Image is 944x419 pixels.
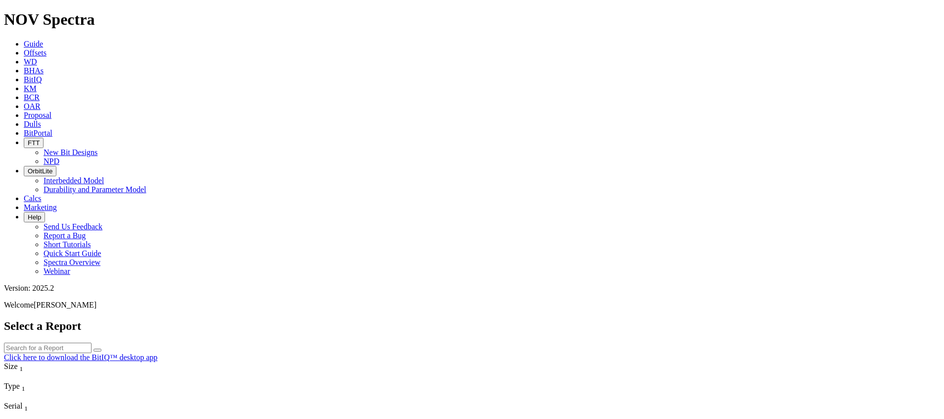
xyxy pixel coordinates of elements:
span: [PERSON_NAME] [34,301,96,309]
span: Help [28,213,41,221]
a: Guide [24,40,43,48]
div: Version: 2025.2 [4,284,940,293]
a: Report a Bug [44,231,86,240]
a: Quick Start Guide [44,249,101,258]
span: Size [4,362,18,370]
a: Interbedded Model [44,176,104,185]
span: OrbitLite [28,167,52,175]
span: Type [4,382,20,390]
a: Click here to download the BitIQ™ desktop app [4,353,157,362]
a: BCR [24,93,40,102]
h1: NOV Spectra [4,10,940,29]
a: Calcs [24,194,42,203]
a: KM [24,84,37,93]
a: NPD [44,157,59,165]
input: Search for a Report [4,343,92,353]
div: Sort None [4,362,95,382]
button: FTT [24,138,44,148]
button: Help [24,212,45,222]
a: OAR [24,102,41,110]
a: BitPortal [24,129,52,137]
a: Send Us Feedback [44,222,102,231]
h2: Select a Report [4,319,940,333]
a: Short Tutorials [44,240,91,249]
a: Spectra Overview [44,258,100,266]
div: Sort None [4,382,95,402]
span: Serial [4,402,22,410]
a: Offsets [24,49,47,57]
span: Sort None [22,382,25,390]
a: Marketing [24,203,57,211]
a: BitIQ [24,75,42,84]
a: New Bit Designs [44,148,97,157]
div: Type Sort None [4,382,95,393]
p: Welcome [4,301,940,310]
a: Durability and Parameter Model [44,185,146,194]
a: Proposal [24,111,51,119]
sub: 1 [22,385,25,392]
a: Dulls [24,120,41,128]
a: Webinar [44,267,70,275]
sub: 1 [20,365,23,372]
span: Sort None [20,362,23,370]
a: WD [24,57,37,66]
div: Serial Sort None [4,402,95,413]
span: FTT [28,139,40,147]
button: OrbitLite [24,166,56,176]
a: BHAs [24,66,44,75]
div: Column Menu [4,373,95,382]
div: Size Sort None [4,362,95,373]
div: Column Menu [4,393,95,402]
sub: 1 [24,405,28,412]
span: Sort None [24,402,28,410]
